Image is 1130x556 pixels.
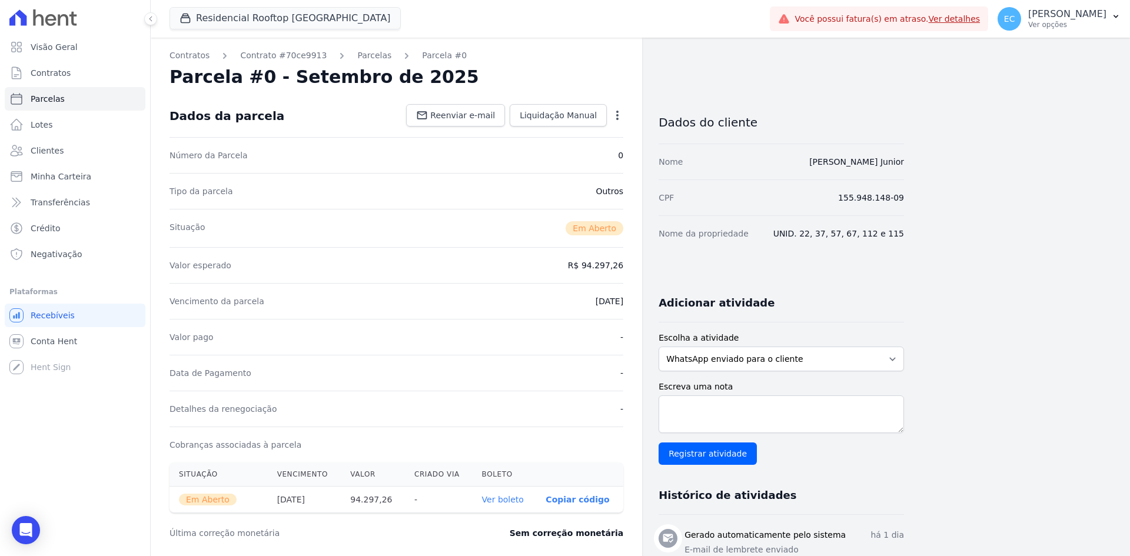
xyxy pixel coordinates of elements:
a: Ver detalhes [929,14,981,24]
dt: Tipo da parcela [169,185,233,197]
a: Ver boleto [482,495,524,504]
button: EC [PERSON_NAME] Ver opções [988,2,1130,35]
dt: CPF [659,192,674,204]
input: Registrar atividade [659,442,757,465]
th: Vencimento [268,462,341,487]
span: Reenviar e-mail [430,109,495,121]
a: Conta Hent [5,329,145,353]
h3: Histórico de atividades [659,488,796,502]
button: Copiar código [546,495,609,504]
dt: Nome [659,156,683,168]
dd: [DATE] [596,295,623,307]
span: Recebíveis [31,309,75,321]
a: Parcelas [5,87,145,111]
span: Contratos [31,67,71,79]
a: Contratos [169,49,210,62]
span: Negativação [31,248,82,260]
a: Transferências [5,191,145,214]
span: Em Aberto [179,494,237,505]
dd: - [620,403,623,415]
dd: Sem correção monetária [510,527,623,539]
a: [PERSON_NAME] Junior [809,157,904,167]
th: Situação [169,462,268,487]
span: Clientes [31,145,64,157]
dt: Última correção monetária [169,527,438,539]
th: Boleto [473,462,537,487]
dt: Vencimento da parcela [169,295,264,307]
a: Parcelas [357,49,391,62]
th: [DATE] [268,487,341,513]
p: Ver opções [1028,20,1106,29]
a: Negativação [5,242,145,266]
a: Contratos [5,61,145,85]
span: Lotes [31,119,53,131]
span: Conta Hent [31,335,77,347]
dt: Data de Pagamento [169,367,251,379]
a: Minha Carteira [5,165,145,188]
p: [PERSON_NAME] [1028,8,1106,20]
span: Transferências [31,197,90,208]
span: Liquidação Manual [520,109,597,121]
dt: Valor pago [169,331,214,343]
dt: Cobranças associadas à parcela [169,439,301,451]
span: Em Aberto [566,221,623,235]
dd: 155.948.148-09 [838,192,904,204]
h3: Dados do cliente [659,115,904,129]
span: EC [1004,15,1015,23]
button: Residencial Rooftop [GEOGRAPHIC_DATA] [169,7,401,29]
dd: 0 [618,149,623,161]
a: Lotes [5,113,145,136]
a: Contrato #70ce9913 [240,49,327,62]
a: Clientes [5,139,145,162]
label: Escreva uma nota [659,381,904,393]
span: Visão Geral [31,41,78,53]
a: Visão Geral [5,35,145,59]
dd: - [620,331,623,343]
label: Escolha a atividade [659,332,904,344]
p: E-mail de lembrete enviado [684,544,904,556]
dt: Valor esperado [169,259,231,271]
dd: Outros [596,185,623,197]
h3: Adicionar atividade [659,296,775,310]
a: Reenviar e-mail [406,104,505,126]
a: Parcela #0 [422,49,467,62]
div: Open Intercom Messenger [12,516,40,544]
span: Parcelas [31,93,65,105]
a: Liquidação Manual [510,104,607,126]
dd: UNID. 22, 37, 57, 67, 112 e 115 [773,228,904,239]
th: 94.297,26 [341,487,405,513]
dt: Nome da propriedade [659,228,749,239]
th: - [405,487,473,513]
th: Valor [341,462,405,487]
h2: Parcela #0 - Setembro de 2025 [169,66,479,88]
a: Recebíveis [5,304,145,327]
dd: - [620,367,623,379]
dt: Número da Parcela [169,149,248,161]
span: Você possui fatura(s) em atraso. [795,13,980,25]
span: Crédito [31,222,61,234]
nav: Breadcrumb [169,49,623,62]
dt: Detalhes da renegociação [169,403,277,415]
dd: R$ 94.297,26 [568,259,623,271]
h3: Gerado automaticamente pelo sistema [684,529,846,541]
a: Crédito [5,217,145,240]
dt: Situação [169,221,205,235]
div: Plataformas [9,285,141,299]
div: Dados da parcela [169,109,284,123]
span: Minha Carteira [31,171,91,182]
p: há 1 dia [870,529,904,541]
th: Criado via [405,462,473,487]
